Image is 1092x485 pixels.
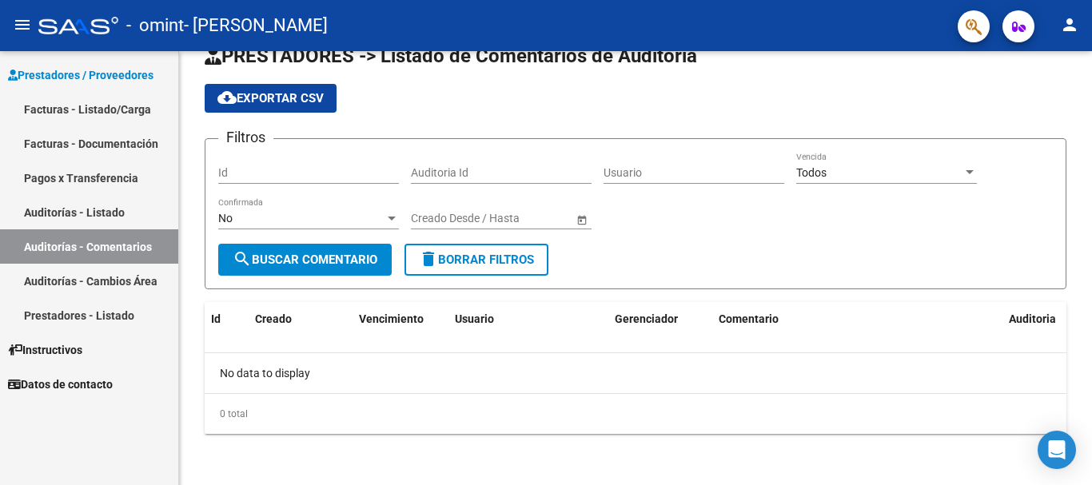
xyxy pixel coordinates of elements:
span: Id [211,312,221,325]
button: Exportar CSV [205,84,337,113]
span: Instructivos [8,341,82,359]
span: Buscar Comentario [233,252,377,267]
span: Prestadores / Proveedores [8,66,153,84]
span: Creado [255,312,292,325]
div: Open Intercom Messenger [1038,431,1076,469]
span: PRESTADORES -> Listado de Comentarios de Auditoria [205,45,697,67]
span: Datos de contacto [8,376,113,393]
span: Comentario [719,312,779,325]
datatable-header-cell: Id [205,302,249,336]
input: End date [474,212,552,225]
datatable-header-cell: Vencimiento [353,302,448,336]
datatable-header-cell: Usuario [448,302,608,336]
datatable-header-cell: Auditoria [1002,302,1066,336]
mat-icon: menu [13,15,32,34]
input: Start date [411,212,460,225]
h3: Filtros [218,126,273,149]
div: 0 total [205,394,1066,434]
span: - [PERSON_NAME] [184,8,328,43]
button: Open calendar [573,211,590,228]
datatable-header-cell: Gerenciador [608,302,712,336]
span: Borrar Filtros [419,252,534,267]
span: Exportar CSV [217,91,324,105]
span: Gerenciador [615,312,678,325]
datatable-header-cell: Comentario [712,302,1002,336]
span: Auditoria [1009,312,1056,325]
span: Vencimiento [359,312,424,325]
mat-icon: person [1060,15,1079,34]
mat-icon: search [233,249,252,268]
span: Todos [796,166,827,179]
datatable-header-cell: Creado [249,302,353,336]
button: Borrar Filtros [405,244,548,276]
span: No [218,212,233,225]
mat-icon: cloud_download [217,88,237,107]
button: Buscar Comentario [218,244,392,276]
span: Usuario [455,312,494,325]
mat-icon: delete [419,249,438,268]
span: - omint [126,8,184,43]
div: No data to display [205,353,1066,393]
